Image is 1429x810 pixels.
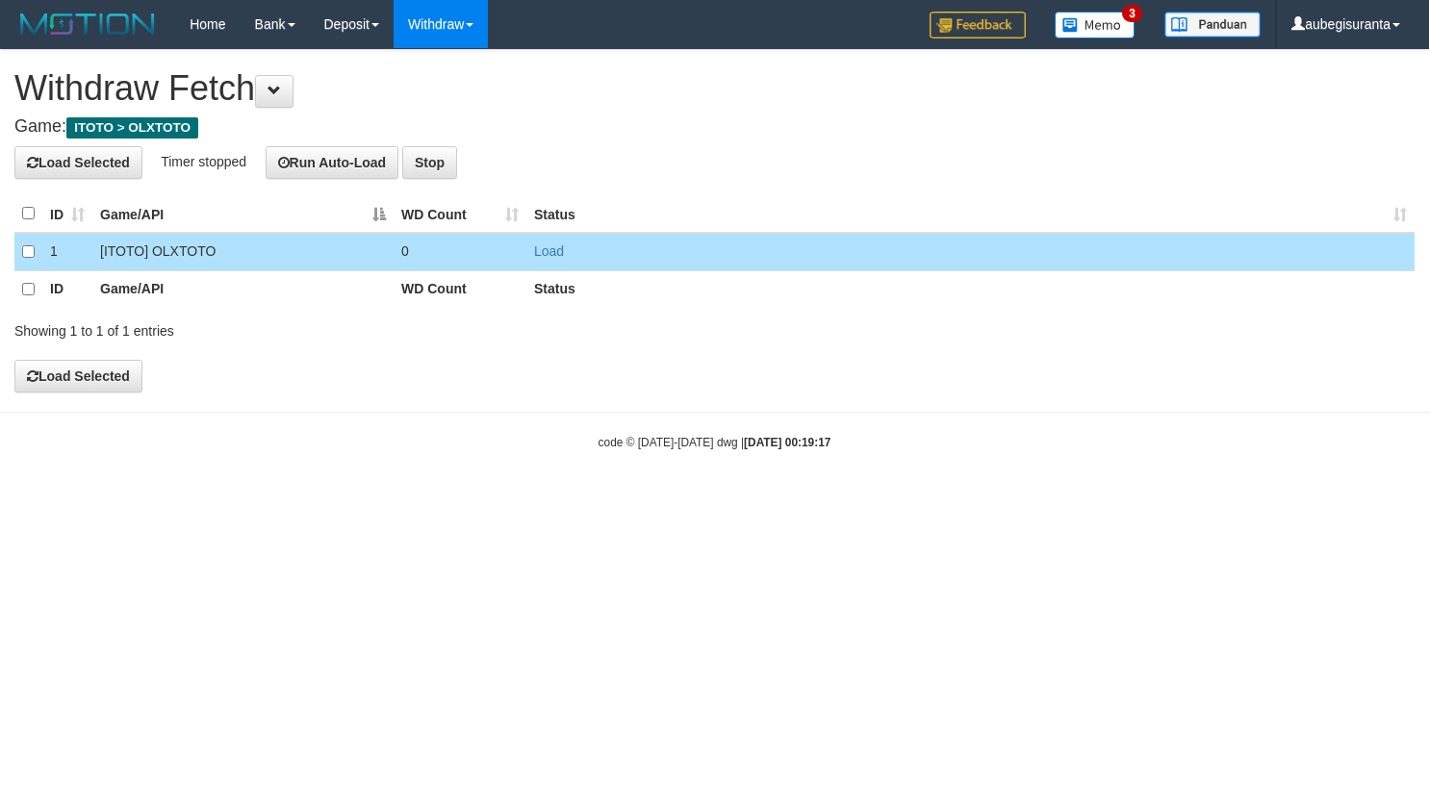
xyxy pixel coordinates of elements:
[42,270,92,308] th: ID
[14,146,142,179] button: Load Selected
[92,195,394,233] th: Game/API: activate to sort column descending
[14,314,581,341] div: Showing 1 to 1 of 1 entries
[401,243,409,259] span: 0
[526,270,1415,308] th: Status
[1122,5,1142,22] span: 3
[599,436,831,449] small: code © [DATE]-[DATE] dwg |
[42,195,92,233] th: ID: activate to sort column ascending
[534,243,564,259] a: Load
[402,146,457,179] button: Stop
[394,270,526,308] th: WD Count
[161,153,246,168] span: Timer stopped
[66,117,198,139] span: ITOTO > OLXTOTO
[744,436,830,449] strong: [DATE] 00:19:17
[1055,12,1136,38] img: Button%20Memo.svg
[526,195,1415,233] th: Status: activate to sort column ascending
[42,233,92,271] td: 1
[14,117,1415,137] h4: Game:
[14,360,142,392] button: Load Selected
[92,233,394,271] td: [ITOTO] OLXTOTO
[14,69,1415,108] h1: Withdraw Fetch
[14,10,161,38] img: MOTION_logo.png
[266,146,399,179] button: Run Auto-Load
[92,270,394,308] th: Game/API
[394,195,526,233] th: WD Count: activate to sort column ascending
[1164,12,1261,38] img: panduan.png
[930,12,1026,38] img: Feedback.jpg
